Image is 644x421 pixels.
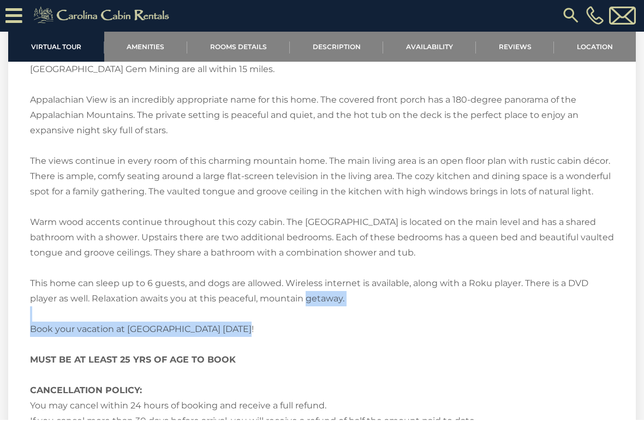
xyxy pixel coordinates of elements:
a: Availability [383,33,476,63]
strong: MUST BE AT LEAST 25 YRS OF AGE TO BOOK CANCELLATION POLICY: [30,355,236,396]
img: search-regular.svg [561,7,581,26]
a: [PHONE_NUMBER] [583,7,606,26]
a: Reviews [476,33,554,63]
a: Rooms Details [187,33,290,63]
a: Amenities [104,33,188,63]
a: Description [290,33,384,63]
a: Virtual Tour [8,33,104,63]
a: Location [554,33,636,63]
img: Khaki-logo.png [28,5,178,27]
